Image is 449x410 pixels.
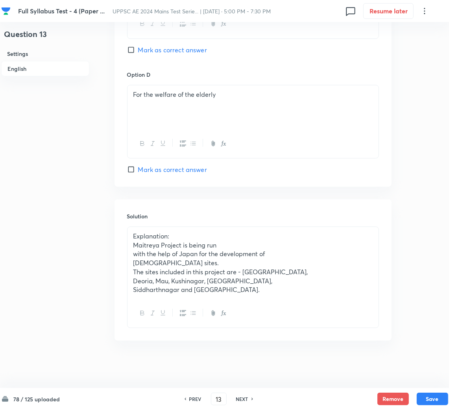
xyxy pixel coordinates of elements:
[133,268,373,277] p: The sites included in this project are - [GEOGRAPHIC_DATA],
[133,259,373,268] p: [DEMOGRAPHIC_DATA] sites.
[133,90,373,99] p: For the welfare of the elderly
[127,70,379,79] h6: Option D
[113,7,271,15] span: UPPSC AE 2024 Mains Test Serie... | [DATE] · 5:00 PM - 7:30 PM
[363,3,414,19] button: Resume later
[127,212,379,220] h6: Solution
[14,395,60,403] h6: 78 / 125 uploaded
[133,232,373,241] p: Explanation:
[138,165,207,174] span: Mark as correct answer
[1,6,12,16] a: Company Logo
[18,7,105,15] span: Full Syllabus Test - 4 (Paper ...
[1,61,89,76] h6: English
[189,395,201,403] h6: PREV
[1,46,89,61] h6: Settings
[133,241,373,250] p: Maitreya Project is being run
[138,45,207,55] span: Mark as correct answer
[417,393,448,405] button: Save
[1,6,11,16] img: Company Logo
[133,285,373,294] p: Siddharthnagar and [GEOGRAPHIC_DATA].
[236,395,248,403] h6: NEXT
[377,393,409,405] button: Remove
[1,28,89,46] h4: Question 13
[133,249,373,259] p: with the help of Japan for the development of
[133,277,373,286] p: Deoria, Mau, Kushinagar, [GEOGRAPHIC_DATA],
